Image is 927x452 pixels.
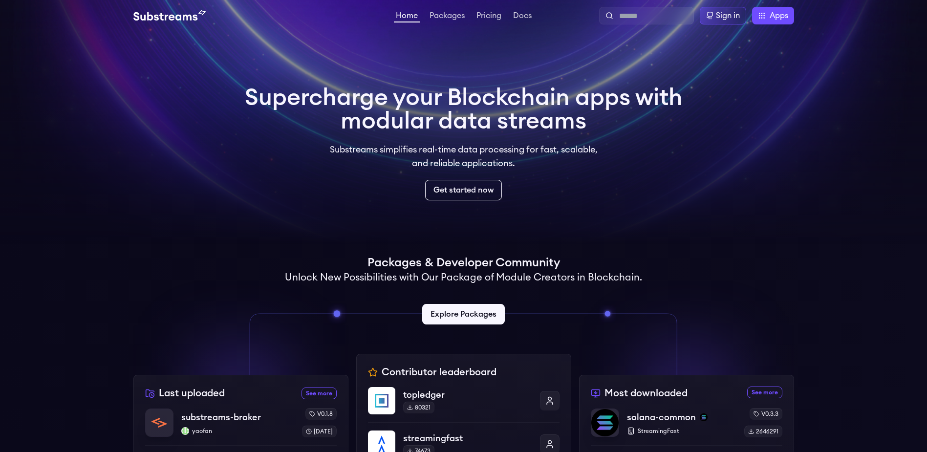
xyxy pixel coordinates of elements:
p: solana-common [627,410,696,424]
img: topledger [368,387,395,414]
a: Home [394,12,420,22]
img: yaofan [181,427,189,435]
div: v0.3.3 [750,408,782,420]
a: substreams-brokersubstreams-brokeryaofanyaofanv0.1.8[DATE] [145,408,337,445]
p: substreams-broker [181,410,261,424]
img: substreams-broker [146,409,173,436]
a: See more recently uploaded packages [302,387,337,399]
div: 2646291 [744,426,782,437]
h1: Supercharge your Blockchain apps with modular data streams [245,86,683,133]
p: yaofan [181,427,294,435]
a: Packages [428,12,467,22]
a: Get started now [425,180,502,200]
img: solana [700,413,708,421]
a: solana-commonsolana-commonsolanaStreamingFastv0.3.32646291 [591,408,782,445]
div: v0.1.8 [305,408,337,420]
img: solana-common [591,409,619,436]
p: streamingfast [403,431,532,445]
a: Docs [511,12,534,22]
div: 80321 [403,402,434,413]
a: Sign in [700,7,746,24]
h1: Packages & Developer Community [367,255,560,271]
p: StreamingFast [627,427,736,435]
span: Apps [770,10,788,22]
div: [DATE] [302,426,337,437]
a: Explore Packages [422,304,505,324]
a: See more most downloaded packages [747,387,782,398]
h2: Unlock New Possibilities with Our Package of Module Creators in Blockchain. [285,271,642,284]
a: Pricing [474,12,503,22]
p: Substreams simplifies real-time data processing for fast, scalable, and reliable applications. [323,143,604,170]
a: topledgertopledger80321 [368,387,560,422]
img: Substream's logo [133,10,206,22]
div: Sign in [716,10,740,22]
p: topledger [403,388,532,402]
